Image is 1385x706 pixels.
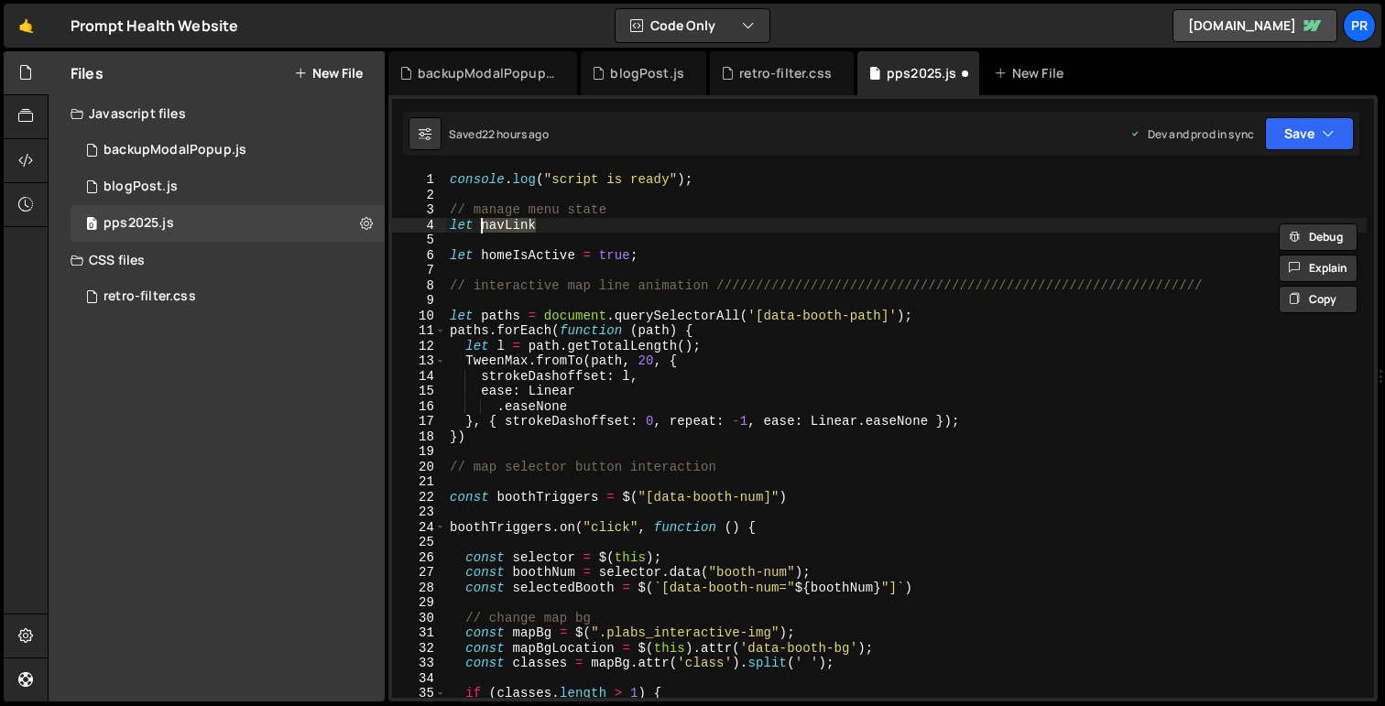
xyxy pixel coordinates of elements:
[392,625,446,641] div: 31
[610,64,684,82] div: blogPost.js
[104,288,196,305] div: retro-filter.css
[392,641,446,657] div: 32
[392,233,446,248] div: 5
[86,218,97,233] span: 0
[392,414,446,429] div: 17
[392,686,446,701] div: 35
[392,399,446,415] div: 16
[392,293,446,309] div: 9
[1172,9,1337,42] a: [DOMAIN_NAME]
[392,339,446,354] div: 12
[392,278,446,294] div: 8
[104,142,246,158] div: backupModalPopup.js
[392,581,446,596] div: 28
[71,15,238,37] div: Prompt Health Website
[104,179,178,195] div: blogPost.js
[739,64,832,82] div: retro-filter.css
[392,490,446,505] div: 22
[392,429,446,445] div: 18
[71,132,385,168] div: 16625/45860.js
[392,460,446,475] div: 20
[71,278,385,315] div: 16625/45443.css
[392,671,446,687] div: 34
[392,656,446,671] div: 33
[392,611,446,626] div: 30
[1279,223,1358,251] button: Debug
[71,168,385,205] div: 16625/45859.js
[392,218,446,234] div: 4
[392,172,446,188] div: 1
[392,353,446,369] div: 13
[104,215,174,232] div: pps2025.js
[392,263,446,278] div: 7
[392,520,446,536] div: 24
[1343,9,1376,42] a: Pr
[71,205,385,242] div: 16625/45293.js
[616,9,769,42] button: Code Only
[994,64,1071,82] div: New File
[392,384,446,399] div: 15
[392,202,446,218] div: 3
[392,369,446,385] div: 14
[392,505,446,520] div: 23
[418,64,555,82] div: backupModalPopup.js
[49,242,385,278] div: CSS files
[392,595,446,611] div: 29
[294,66,363,81] button: New File
[392,248,446,264] div: 6
[392,474,446,490] div: 21
[449,126,549,142] div: Saved
[49,95,385,132] div: Javascript files
[392,550,446,566] div: 26
[1279,255,1358,282] button: Explain
[392,188,446,203] div: 2
[71,63,104,83] h2: Files
[1279,286,1358,313] button: Copy
[392,323,446,339] div: 11
[392,444,446,460] div: 19
[392,535,446,550] div: 25
[482,126,549,142] div: 22 hours ago
[392,309,446,324] div: 10
[4,4,49,48] a: 🤙
[1265,117,1354,150] button: Save
[392,565,446,581] div: 27
[887,64,957,82] div: pps2025.js
[1129,126,1254,142] div: Dev and prod in sync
